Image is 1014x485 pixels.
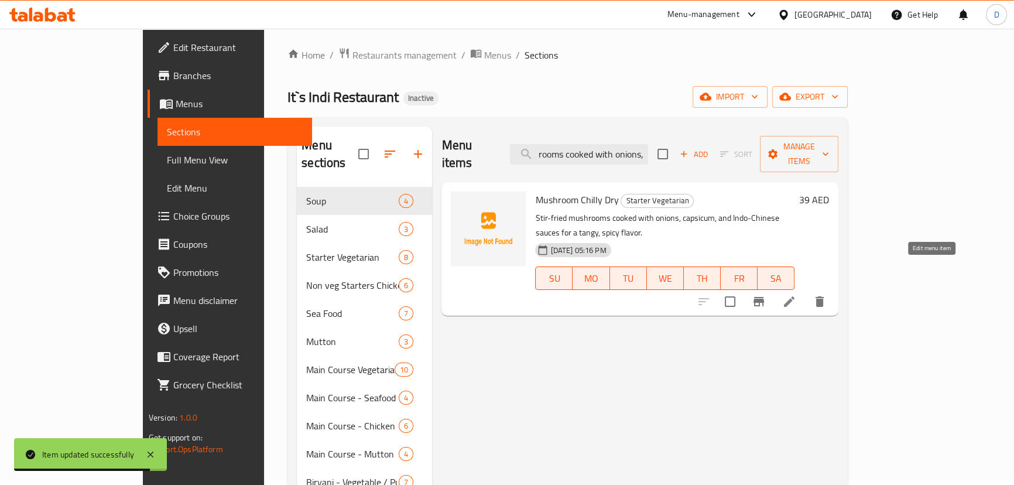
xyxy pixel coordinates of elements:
div: items [399,447,413,461]
div: items [399,250,413,264]
span: Select section [650,142,675,166]
span: 10 [395,364,413,375]
span: Non veg Starters Chicken [306,278,399,292]
div: items [399,194,413,208]
div: Starter Vegetarian8 [297,243,432,271]
span: MO [577,270,605,287]
a: Branches [148,62,312,90]
div: items [399,222,413,236]
div: Item updated successfully [42,448,134,461]
div: Menu-management [667,8,739,22]
a: Grocery Checklist [148,371,312,399]
h2: Menu sections [302,136,358,172]
button: Manage items [760,136,838,172]
div: items [399,278,413,292]
div: Sea Food7 [297,299,432,327]
div: Main Course - Chicken6 [297,412,432,440]
span: 7 [399,308,413,319]
span: Mutton [306,334,399,349]
span: Grocery Checklist [173,378,303,392]
span: Edit Restaurant [173,40,303,54]
span: 8 [399,252,413,263]
div: items [399,391,413,405]
div: items [399,419,413,433]
span: export [782,90,838,104]
button: SA [758,267,794,290]
button: import [693,86,768,108]
span: Version: [149,410,177,425]
span: 6 [399,280,413,291]
input: search [510,144,648,165]
span: D [994,8,999,21]
div: Mutton3 [297,327,432,356]
button: TU [610,267,647,290]
div: items [395,363,413,377]
div: Main Course - Mutton [306,447,399,461]
span: Get support on: [149,430,203,445]
button: Add [675,145,712,163]
span: 3 [399,336,413,347]
span: Mushroom Chilly Dry [535,191,618,209]
div: Main Course Vegetarian [306,363,395,377]
a: Edit Restaurant [148,33,312,62]
span: Starter Vegetarian [306,250,399,264]
span: TH [688,270,716,287]
span: Menu disclaimer [173,293,303,308]
span: Branches [173,69,303,83]
h6: 39 AED [799,192,829,208]
div: Inactive [403,91,439,105]
a: Promotions [148,258,312,286]
a: Coupons [148,230,312,258]
button: SU [535,267,573,290]
button: Add section [404,140,432,168]
span: Select to update [718,289,742,314]
a: Edit Menu [157,174,312,202]
span: Restaurants management [352,48,457,62]
img: Mushroom Chilly Dry [451,192,526,267]
div: items [399,306,413,320]
button: WE [647,267,684,290]
span: Main Course - Seafood [306,391,399,405]
button: export [772,86,848,108]
span: Add [678,148,710,161]
span: Add item [675,145,712,163]
span: Sea Food [306,306,399,320]
button: TH [684,267,721,290]
div: Main Course - Mutton4 [297,440,432,468]
a: Menu disclaimer [148,286,312,315]
a: Coverage Report [148,343,312,371]
span: 3 [399,224,413,235]
li: / [461,48,465,62]
span: Sort sections [376,140,404,168]
span: import [702,90,758,104]
div: Salad3 [297,215,432,243]
span: Promotions [173,265,303,279]
span: Select all sections [351,142,376,166]
li: / [330,48,334,62]
div: [GEOGRAPHIC_DATA] [794,8,872,21]
span: 1.0.0 [179,410,197,425]
span: Menus [484,48,511,62]
span: Soup [306,194,399,208]
span: Sections [525,48,558,62]
span: TU [615,270,642,287]
span: Manage items [769,139,829,169]
button: delete [806,288,834,316]
a: Full Menu View [157,146,312,174]
a: Sections [157,118,312,146]
span: It`s Indi Restaurant [287,84,399,110]
li: / [516,48,520,62]
a: Choice Groups [148,202,312,230]
div: items [399,334,413,349]
nav: breadcrumb [287,47,848,63]
span: Coupons [173,237,303,251]
span: Select section first [712,145,760,163]
div: Non veg Starters Chicken6 [297,271,432,299]
h2: Menu items [441,136,496,172]
div: Starter Vegetarian [621,194,694,208]
span: Salad [306,222,399,236]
